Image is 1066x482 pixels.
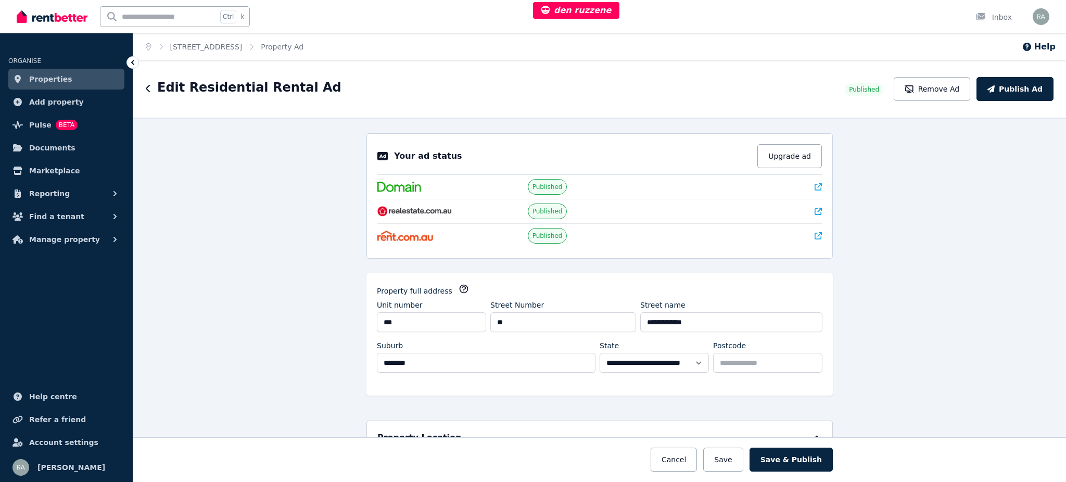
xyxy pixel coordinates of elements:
button: Remove Ad [894,77,970,101]
button: Reporting [8,183,124,204]
a: PulseBETA [8,115,124,135]
span: Reporting [29,187,70,200]
span: Refer a friend [29,413,86,426]
span: Published [532,183,563,191]
span: Properties [29,73,72,85]
span: Published [849,85,879,94]
button: Cancel [651,448,697,472]
span: Find a tenant [29,210,84,223]
button: Find a tenant [8,206,124,227]
a: Refer a friend [8,409,124,430]
label: Street name [640,300,686,310]
img: RealEstate.com.au [377,206,452,217]
img: RentBetter [17,9,87,24]
label: Property full address [377,286,452,296]
span: Documents [29,142,75,154]
a: Marketplace [8,160,124,181]
h5: Property Location [377,432,461,444]
img: Rent.com.au [377,231,433,241]
span: Manage property [29,233,100,246]
span: Help centre [29,390,77,403]
a: [STREET_ADDRESS] [170,43,243,51]
label: Street Number [490,300,544,310]
p: Your ad status [394,150,462,162]
a: Add property [8,92,124,112]
img: Domain.com.au [377,182,421,192]
img: Rochelle Alvarez [1033,8,1049,25]
span: [PERSON_NAME] [37,461,105,474]
span: Account settings [29,436,98,449]
span: BETA [56,120,78,130]
div: Inbox [975,12,1012,22]
label: Unit number [377,300,423,310]
span: k [240,12,244,21]
nav: Breadcrumb [133,33,316,60]
img: Rochelle Alvarez [12,459,29,476]
button: Save [703,448,743,472]
span: Marketplace [29,164,80,177]
label: State [600,340,619,351]
span: Published [532,207,563,215]
span: den ruzzene [541,5,611,15]
button: Manage property [8,229,124,250]
a: Documents [8,137,124,158]
a: Account settings [8,432,124,453]
a: Help centre [8,386,124,407]
label: Suburb [377,340,403,351]
button: Help [1022,41,1056,53]
a: Property Ad [261,43,303,51]
span: Ctrl [220,10,236,23]
span: Add property [29,96,84,108]
span: ORGANISE [8,57,41,65]
button: Upgrade ad [757,144,822,168]
h1: Edit Residential Rental Ad [157,79,341,96]
button: Publish Ad [976,77,1054,101]
span: Pulse [29,119,52,131]
label: Postcode [713,340,746,351]
span: Published [532,232,563,240]
a: Properties [8,69,124,90]
button: Save & Publish [750,448,833,472]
